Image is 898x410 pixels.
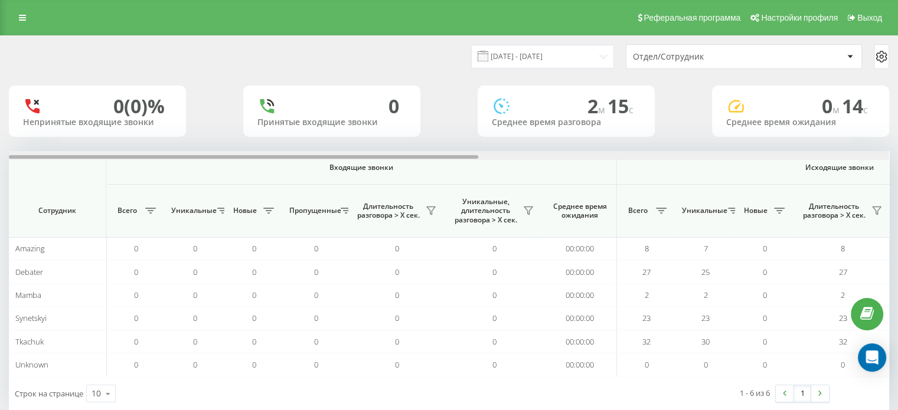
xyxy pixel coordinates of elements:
span: c [629,103,634,116]
span: 0 [492,336,497,347]
span: 0 [395,336,399,347]
span: Amazing [15,243,45,254]
span: 0 [395,359,399,370]
span: 0 [763,267,767,277]
span: 0 [763,243,767,254]
span: 0 [193,336,197,347]
div: Среднее время разговора [492,117,641,127]
span: 0 [314,243,318,254]
span: 0 [193,290,197,300]
span: 2 [704,290,708,300]
span: 0 [193,359,197,370]
span: 0 [252,267,256,277]
span: 0 [645,359,649,370]
div: Среднее время ожидания [726,117,875,127]
a: 1 [793,385,811,402]
span: Уникальные [682,206,724,215]
span: 0 [395,313,399,323]
span: 15 [608,93,634,119]
span: 32 [839,336,847,347]
span: 27 [642,267,651,277]
span: 0 [193,267,197,277]
span: 23 [701,313,710,323]
span: Всего [623,206,652,215]
span: 30 [701,336,710,347]
span: Сотрудник [19,206,96,215]
span: 0 [395,290,399,300]
span: Tkachuk [15,336,44,347]
span: Среднее время ожидания [552,202,608,220]
span: Unknown [15,359,48,370]
span: Строк на странице [15,388,83,399]
span: 0 [134,290,138,300]
span: 0 [492,359,497,370]
span: Всего [112,206,142,215]
span: Реферальная программа [644,13,740,22]
span: 0 [763,290,767,300]
span: 0 [492,313,497,323]
div: Непринятые входящие звонки [23,117,172,127]
div: Отдел/Сотрудник [633,52,774,62]
span: 0 [395,243,399,254]
span: 2 [645,290,649,300]
span: c [863,103,868,116]
span: 2 [841,290,845,300]
span: Входящие звонки [137,163,586,172]
td: 00:00:00 [543,307,617,330]
span: 0 [252,313,256,323]
span: 7 [704,243,708,254]
span: 23 [839,313,847,323]
span: 0 [492,267,497,277]
span: 23 [642,313,651,323]
span: Выход [857,13,882,22]
span: 0 [134,313,138,323]
span: Длительность разговора > Х сек. [354,202,422,220]
span: 27 [839,267,847,277]
span: 0 [252,243,256,254]
span: 0 [492,290,497,300]
span: 0 [841,359,845,370]
span: м [832,103,842,116]
span: 0 [704,359,708,370]
span: 0 [314,336,318,347]
span: 0 [193,313,197,323]
span: 0 [134,267,138,277]
span: 14 [842,93,868,119]
span: м [598,103,608,116]
div: Open Intercom Messenger [858,343,886,372]
span: 0 [314,359,318,370]
td: 00:00:00 [543,353,617,376]
span: 0 [395,267,399,277]
span: Пропущенные [289,206,337,215]
td: 00:00:00 [543,237,617,260]
div: 1 - 6 из 6 [740,387,770,399]
span: 0 [763,336,767,347]
span: Mamba [15,290,41,300]
span: Уникальные [171,206,214,215]
div: 0 (0)% [113,95,165,117]
span: 8 [645,243,649,254]
div: 10 [92,388,101,399]
span: 32 [642,336,651,347]
span: 2 [587,93,608,119]
span: 0 [134,243,138,254]
span: 0 [252,359,256,370]
span: 0 [314,313,318,323]
span: 8 [841,243,845,254]
span: 0 [314,290,318,300]
div: Принятые входящие звонки [257,117,406,127]
span: 0 [763,359,767,370]
span: Уникальные, длительность разговора > Х сек. [452,197,520,225]
div: 0 [388,95,399,117]
span: Debater [15,267,43,277]
span: 25 [701,267,710,277]
span: 0 [314,267,318,277]
span: 0 [193,243,197,254]
td: 00:00:00 [543,330,617,353]
span: 0 [492,243,497,254]
span: 0 [822,93,842,119]
span: Новые [230,206,260,215]
span: Новые [741,206,770,215]
span: Длительность разговора > Х сек. [800,202,868,220]
span: 0 [134,336,138,347]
